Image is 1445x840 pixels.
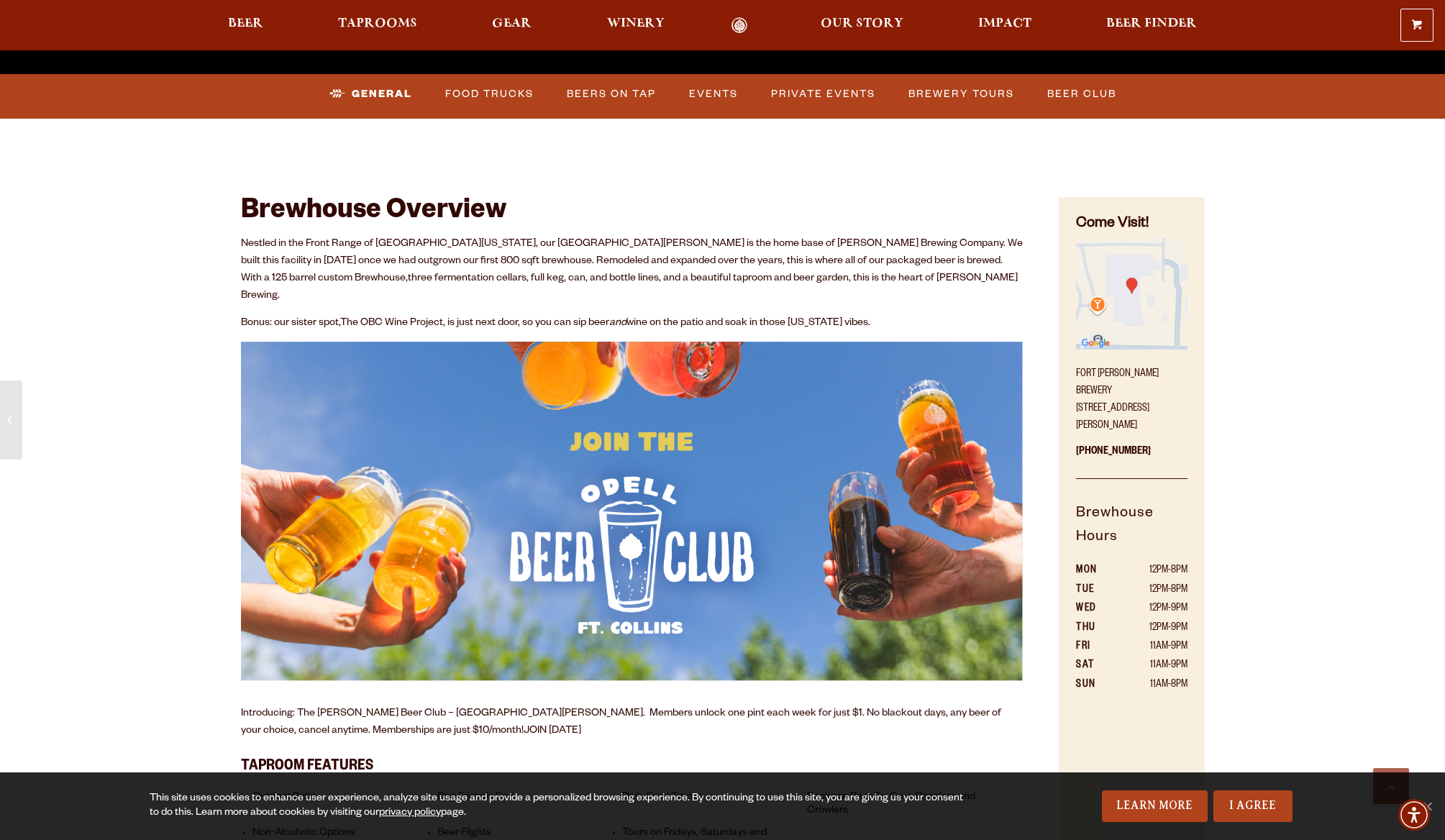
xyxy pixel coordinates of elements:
[683,78,744,111] a: Events
[598,17,674,34] a: Winery
[219,17,273,34] a: Beer
[1076,435,1187,479] p: [PHONE_NUMBER]
[1076,238,1187,357] a: Find on Google Maps (opens in a new window)
[969,17,1041,34] a: Impact
[609,318,626,329] em: and
[1076,600,1116,618] th: WED
[1097,17,1206,34] a: Beer Finder
[241,273,1018,302] span: three fermentation cellars, full keg, can, and bottle lines, and a beautiful taproom and beer gar...
[1076,503,1187,562] h5: Brewhouse Hours
[329,17,427,34] a: Taprooms
[1076,238,1187,349] img: Small thumbnail of location on map
[765,78,881,111] a: Private Events
[1076,638,1116,657] th: FRI
[483,17,541,34] a: Gear
[1076,562,1116,580] th: MON
[1116,581,1187,600] td: 12PM-8PM
[1041,78,1122,111] a: Beer Club
[241,315,1024,332] p: Bonus: our sister spot, , is just next door, so you can sip beer wine on the patio and soak in th...
[1102,790,1208,822] a: Learn More
[713,17,767,34] a: Odell Home
[379,808,441,819] a: privacy policy
[324,78,418,111] a: General
[607,18,665,29] span: Winery
[241,197,1024,229] h2: Brewhouse Overview
[811,17,913,34] a: Our Story
[978,18,1031,29] span: Impact
[1398,799,1430,831] div: Accessibility Menu
[150,792,973,821] div: This site uses cookies to enhance user experience, analyze site usage and provide a personalized ...
[439,78,539,111] a: Food Trucks
[1116,638,1187,657] td: 11AM-9PM
[1076,357,1187,435] p: Fort [PERSON_NAME] Brewery [STREET_ADDRESS][PERSON_NAME]
[228,18,263,29] span: Beer
[241,236,1024,305] p: Nestled in the Front Range of [GEOGRAPHIC_DATA][US_STATE], our [GEOGRAPHIC_DATA][PERSON_NAME] is ...
[241,749,1024,780] h3: Taproom Features
[1076,214,1187,235] h4: Come Visit!
[1373,768,1409,804] a: Scroll to top
[1076,657,1116,675] th: SAT
[1076,619,1116,638] th: THU
[1116,676,1187,695] td: 11AM-8PM
[1116,657,1187,675] td: 11AM-9PM
[1106,18,1197,29] span: Beer Finder
[524,726,581,737] a: JOIN [DATE]
[338,18,417,29] span: Taprooms
[1213,790,1293,822] a: I Agree
[241,706,1024,740] p: Introducing: The [PERSON_NAME] Beer Club – [GEOGRAPHIC_DATA][PERSON_NAME]. Members unlock one pin...
[903,78,1020,111] a: Brewery Tours
[1076,676,1116,695] th: SUN
[561,78,662,111] a: Beers on Tap
[1116,600,1187,618] td: 12PM-9PM
[821,18,903,29] span: Our Story
[492,18,532,29] span: Gear
[1116,562,1187,580] td: 12PM-8PM
[1076,581,1116,600] th: TUE
[340,318,443,329] a: The OBC Wine Project
[1116,619,1187,638] td: 12PM-9PM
